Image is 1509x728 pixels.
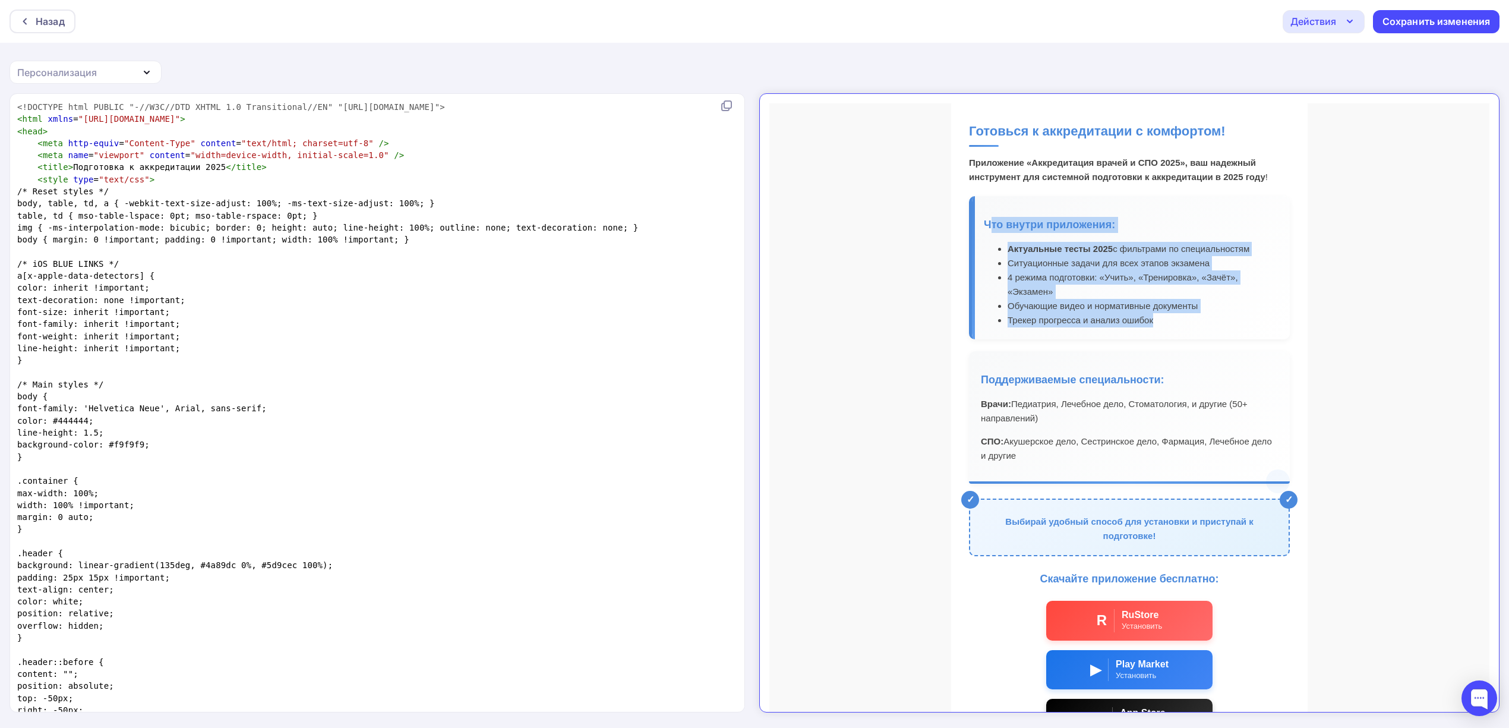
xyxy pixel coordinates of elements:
[180,114,185,124] span: >
[43,138,63,148] span: meta
[327,506,345,529] td: R
[17,440,150,449] span: background-color: #f9f9f9;
[352,517,393,529] div: Установить
[17,295,185,305] span: text-decoration: none !important;
[378,138,389,148] span: />
[201,138,236,148] span: content
[17,573,170,582] span: padding: 25px 15px !important;
[23,114,43,124] span: html
[17,609,114,618] span: position: relative;
[17,138,389,148] span: = =
[37,150,43,160] span: <
[17,705,84,715] span: right: -50px;
[124,138,195,148] span: "Content-Type"
[17,271,154,281] span: a[x-apple-data-detectors] {
[211,331,509,360] p: Акушерское дело, Сестринское дело, Фармация, Лечебное дело и другие
[150,150,185,160] span: content
[17,621,104,631] span: overflow: hidden;
[211,269,509,285] h3: Поддерживаемые специальности:
[17,500,134,510] span: width: 100% !important;
[23,127,43,136] span: head
[238,167,509,196] li: 4 режима подготовки: «Учить», «Тренировка», «Зачёт», «Экзамен»
[17,332,180,341] span: font-weight: inherit !important;
[94,150,145,160] span: "viewport"
[17,162,267,172] span: Подготовка к аккредитации 2025
[37,175,43,184] span: <
[17,114,23,124] span: <
[17,259,119,269] span: /* iOS BLUE LINKS */
[394,150,404,160] span: />
[346,555,399,566] div: Play Market
[200,18,520,43] h2: Готовься к аккредитации с комфортом!
[17,150,404,160] span: = =
[17,476,78,486] span: .container {
[99,175,150,184] span: "text/css"
[43,175,68,184] span: style
[17,428,104,437] span: line-height: 1.5;
[17,489,99,498] span: max-width: 100%;
[17,343,180,353] span: line-height: inherit !important;
[213,411,507,440] p: Выбирай удобный способ для установки и приступай к подготовке!
[238,153,509,167] li: Ситуационные задачи для всех этапов экзамена
[226,162,236,172] span: </
[17,452,23,462] span: }
[238,196,509,210] li: Обучающие видео и нормативные документы
[48,114,73,124] span: xmlns
[17,187,109,196] span: /* Reset styles */
[43,127,48,136] span: >
[17,102,445,112] span: <!DOCTYPE html PUBLIC "-//W3C//DTD XHTML 1.0 Transitional//EN" "[URL][DOMAIN_NAME]">
[17,404,267,413] span: font-family: 'Helvetica Neue', Arial, sans-serif;
[200,54,496,78] strong: Приложение «Аккредитация врачей и СПО 2025», ваш надежный инструмент для системной подготовки к а...
[190,150,389,160] span: "width=device-width, initial-scale=1.0"
[37,162,43,172] span: <
[10,61,162,84] button: Персонализация
[17,392,48,401] span: body {
[17,114,185,124] span: =
[17,175,155,184] span: =
[78,114,180,124] span: "[URL][DOMAIN_NAME]"
[238,138,509,153] li: с фильтрами по специальностям
[17,560,333,570] span: background: linear-gradient(135deg, #4a89dc 0%, #5d9cec 100%);
[261,162,267,172] span: >
[200,52,520,81] p: !
[17,355,23,365] span: }
[200,468,520,484] h3: Скачайте приложение бесплатно:
[17,597,84,606] span: color: white;
[17,512,94,522] span: margin: 0 auto;
[238,140,343,150] strong: Актуальные тесты 2025
[321,558,332,574] span: ▶
[1290,14,1336,29] div: Действия
[1382,15,1491,29] div: Сохранить изменения
[17,223,638,232] span: img { -ms-interpolation-mode: bicubic; border: 0; height: auto; line-height: 100%; outline: none;...
[17,657,104,667] span: .header::before {
[68,138,119,148] span: http-equiv
[17,127,23,136] span: <
[17,283,150,292] span: color: inherit !important;
[211,295,242,305] strong: Врачи:
[17,524,23,534] span: }
[17,694,73,703] span: top: -50px;
[37,138,43,148] span: <
[150,175,155,184] span: >
[68,162,74,172] span: >
[277,497,443,537] a: R RuStore Установить
[43,150,63,160] span: meta
[346,566,399,578] div: Установить
[17,307,170,317] span: font-size: inherit !important;
[352,506,393,517] div: RuStore
[17,416,94,426] span: color: #444444;
[241,138,374,148] span: "text/html; charset=utf-8"
[73,175,93,184] span: type
[36,14,65,29] div: Назад
[238,210,509,224] li: Трекер прогресса и анализ ошибок
[277,547,443,587] a: ▶ Play Market Установить
[17,633,23,642] span: }
[17,669,78,679] span: content: "";
[211,294,509,322] p: Педиатрия, Лечебное дело, Стоматология, и другие (50+ направлений)
[17,681,114,691] span: position: absolute;
[17,211,318,220] span: table, td { mso-table-lspace: 0pt; mso-table-rspace: 0pt; }
[1283,10,1365,33] button: Действия
[17,380,104,389] span: /* Main styles */
[236,162,262,172] span: title
[351,604,396,615] div: App Store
